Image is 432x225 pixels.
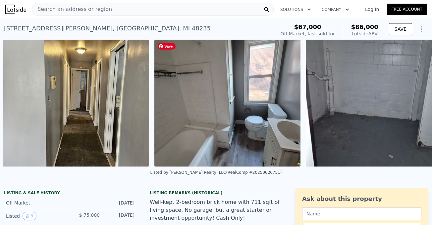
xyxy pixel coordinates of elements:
div: Listing Remarks (Historical) [150,190,282,196]
img: Sale: 139687977 Parcel: 48217049 [3,40,149,167]
span: $ 75,000 [79,212,100,218]
div: [STREET_ADDRESS][PERSON_NAME] , [GEOGRAPHIC_DATA] , MI 48235 [4,24,211,33]
div: Lotside ARV [351,30,378,37]
div: Off Market [6,200,65,206]
button: View historical data [23,212,36,220]
div: Listed by [PERSON_NAME] Realty, LLC (RealComp #20250020751) [150,170,282,175]
img: Lotside [5,5,26,14]
span: Search an address or region [32,5,112,13]
div: [DATE] [105,212,135,220]
input: Name [302,207,421,220]
button: Company [316,4,354,16]
div: Ask about this property [302,194,421,204]
div: LISTING & SALE HISTORY [4,190,136,197]
div: Off Market, last sold for [281,30,335,37]
button: Show Options [415,22,428,36]
div: Listed [6,212,65,220]
div: [DATE] [105,200,135,206]
a: Log In [357,6,387,13]
button: Solutions [275,4,316,16]
span: $67,000 [294,23,321,30]
span: $86,000 [351,23,378,30]
button: SAVE [389,23,412,35]
span: Save [158,43,176,50]
a: Free Account [387,4,427,15]
img: Sale: 139687977 Parcel: 48217049 [154,40,301,167]
div: Well-kept 2-bedroom brick home with 711 sqft of living space. No garage, but a great starter or i... [150,198,282,222]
